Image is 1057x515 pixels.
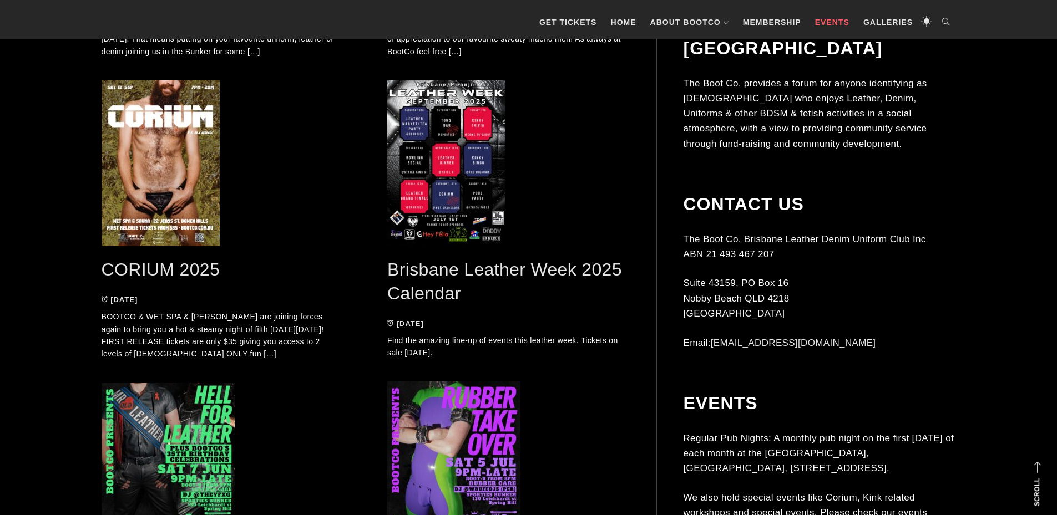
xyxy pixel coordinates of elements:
[645,6,735,39] a: About BootCo
[397,319,424,328] time: [DATE]
[387,259,622,303] a: Brisbane Leather Week 2025 Calendar
[102,310,343,360] p: BOOTCO & WET SPA & [PERSON_NAME] are joining forces again to bring you a hot & steamy night of fi...
[810,6,855,39] a: Events
[684,76,955,151] p: The Boot Co. provides a forum for anyone identifying as [DEMOGRAPHIC_DATA] who enjoys Leather, De...
[534,6,603,39] a: GET TICKETS
[737,6,807,39] a: Membership
[711,338,876,348] a: [EMAIL_ADDRESS][DOMAIN_NAME]
[684,335,955,350] p: Email:
[684,193,955,215] h2: Contact Us
[1033,478,1041,506] strong: Scroll
[684,431,955,476] p: Regular Pub Nights: A monthly pub night on the first [DATE] of each month at the [GEOGRAPHIC_DATA...
[684,276,955,321] p: Suite 43159, PO Box 16 Nobby Beach QLD 4218 [GEOGRAPHIC_DATA]
[102,259,220,279] a: CORIUM 2025
[387,334,629,359] p: Find the amazing line-up of events this leather week. Tickets on sale [DATE].
[102,295,138,304] a: [DATE]
[684,392,955,414] h2: Events
[858,6,918,39] a: Galleries
[605,6,642,39] a: Home
[387,319,424,328] a: [DATE]
[684,232,955,262] p: The Boot Co. Brisbane Leather Denim Uniform Club Inc ABN 21 493 467 207
[110,295,138,304] time: [DATE]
